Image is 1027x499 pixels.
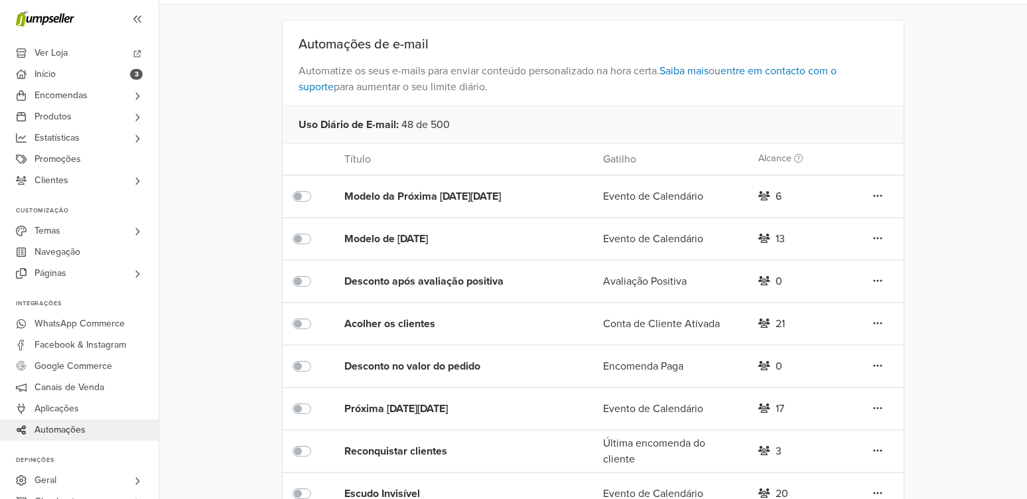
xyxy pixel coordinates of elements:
[593,188,748,204] div: Evento de Calendário
[34,106,72,127] span: Produtos
[593,151,748,167] div: Gatilho
[659,64,709,78] a: Saiba mais
[593,231,748,247] div: Evento de Calendário
[283,52,904,106] span: Automatize os seus e-mails para enviar conteúdo personalizado na hora certa. ou para aumentar o s...
[593,435,748,467] div: Última encomenda do cliente
[776,401,784,417] div: 17
[34,42,68,64] span: Ver Loja
[34,377,104,398] span: Canais de Venda
[283,106,904,143] div: 48 de 500
[776,316,785,332] div: 21
[34,170,68,191] span: Clientes
[344,358,551,374] div: Desconto no valor do pedido
[34,356,112,377] span: Google Commerce
[593,273,748,289] div: Avaliação Positiva
[344,188,551,204] div: Modelo da Próxima [DATE][DATE]
[34,334,126,356] span: Facebook & Instagram
[344,273,551,289] div: Desconto após avaliação positiva
[34,220,60,242] span: Temas
[776,358,782,374] div: 0
[16,207,159,215] p: Customização
[34,64,56,85] span: Início
[758,151,803,166] label: Alcance
[283,36,904,52] div: Automações de e-mail
[34,419,86,441] span: Automações
[776,443,782,459] div: 3
[593,316,748,332] div: Conta de Cliente Ativada
[593,401,748,417] div: Evento de Calendário
[776,188,782,204] div: 6
[776,273,782,289] div: 0
[16,457,159,464] p: Definições
[34,85,88,106] span: Encomendas
[344,401,551,417] div: Próxima [DATE][DATE]
[34,313,125,334] span: WhatsApp Commerce
[593,358,748,374] div: Encomenda Paga
[334,151,593,167] div: Título
[344,316,551,332] div: Acolher os clientes
[34,470,56,491] span: Geral
[16,300,159,308] p: Integrações
[344,231,551,247] div: Modelo de [DATE]
[776,231,785,247] div: 13
[34,398,79,419] span: Aplicações
[344,443,551,459] div: Reconquistar clientes
[299,117,399,133] span: Uso Diário de E-mail :
[34,242,80,263] span: Navegação
[34,263,66,284] span: Páginas
[34,149,81,170] span: Promoções
[130,69,143,80] span: 3
[34,127,80,149] span: Estatísticas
